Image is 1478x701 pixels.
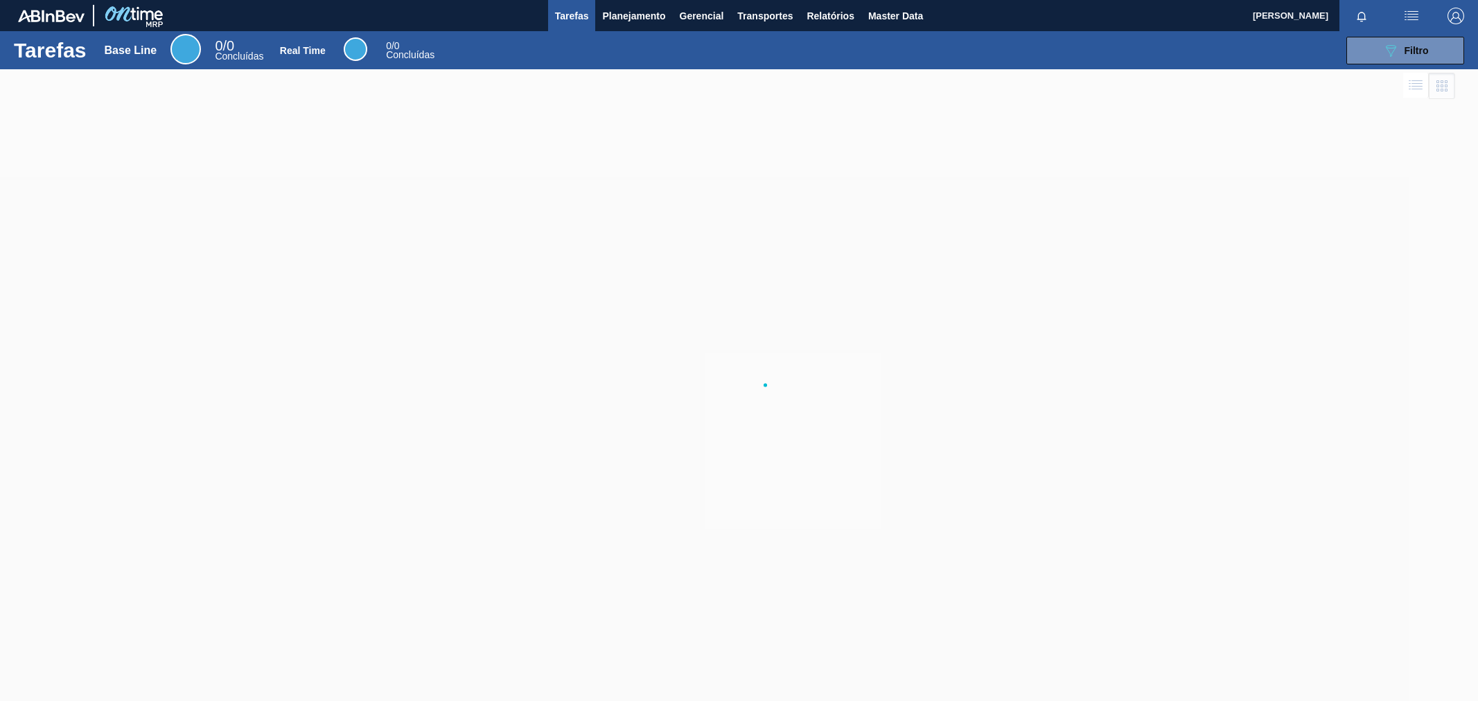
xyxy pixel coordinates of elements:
span: / 0 [386,40,399,51]
img: Logout [1448,8,1464,24]
button: Filtro [1346,37,1464,64]
div: Base Line [105,44,157,57]
button: Notificações [1339,6,1384,26]
span: Filtro [1405,45,1429,56]
span: 0 [386,40,392,51]
span: Transportes [737,8,793,24]
div: Real Time [344,37,367,61]
span: Concluídas [215,51,263,62]
div: Real Time [280,45,326,56]
div: Real Time [386,42,434,60]
div: Base Line [215,40,263,61]
span: Planejamento [602,8,665,24]
div: Base Line [170,34,201,64]
span: / 0 [215,38,234,53]
h1: Tarefas [14,42,87,58]
span: Relatórios [807,8,854,24]
img: userActions [1403,8,1420,24]
img: TNhmsLtSVTkK8tSr43FrP2fwEKptu5GPRR3wAAAABJRU5ErkJggg== [18,10,85,22]
span: Tarefas [555,8,589,24]
span: Concluídas [386,49,434,60]
span: Gerencial [680,8,724,24]
span: Master Data [868,8,923,24]
span: 0 [215,38,222,53]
